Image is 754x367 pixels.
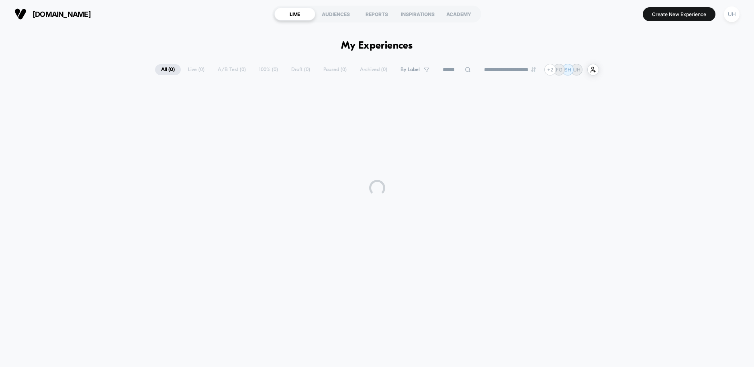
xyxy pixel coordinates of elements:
div: + 2 [544,64,556,75]
img: end [531,67,536,72]
div: ACADEMY [438,8,479,20]
h1: My Experiences [341,40,413,52]
button: [DOMAIN_NAME] [12,8,93,20]
div: REPORTS [356,8,397,20]
button: Create New Experience [643,7,715,21]
button: UH [721,6,742,22]
span: [DOMAIN_NAME] [33,10,91,18]
div: UH [724,6,740,22]
img: Visually logo [14,8,27,20]
div: LIVE [274,8,315,20]
p: SH [564,67,571,73]
p: UH [573,67,580,73]
div: AUDIENCES [315,8,356,20]
div: INSPIRATIONS [397,8,438,20]
p: FG [556,67,562,73]
span: All ( 0 ) [155,64,181,75]
span: By Label [400,67,420,73]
